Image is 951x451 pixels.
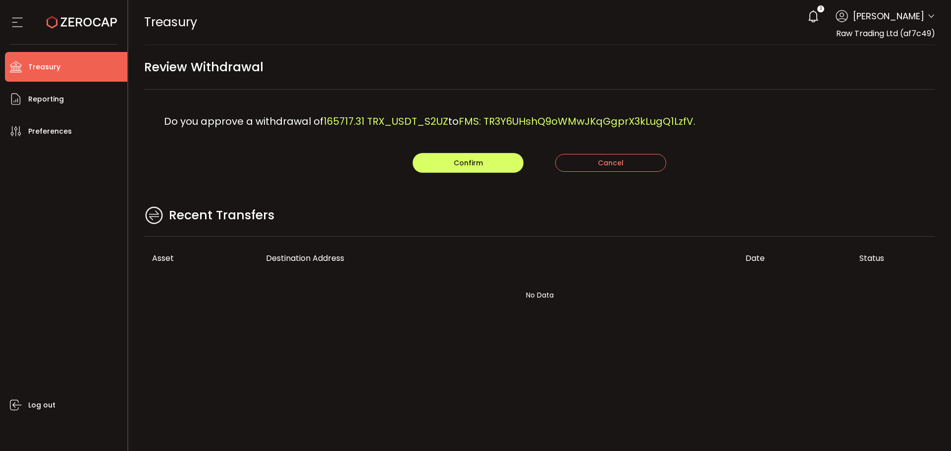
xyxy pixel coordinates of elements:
span: FMS: TR3Y6UHshQ9oWMwJKqGgprX3kLugQ1LzfV. [459,114,695,128]
span: Raw Trading Ltd (af7c49) [836,28,935,39]
span: Log out [28,398,55,412]
span: Recent Transfers [169,206,274,225]
iframe: Chat Widget [901,403,951,451]
span: 165717.31 TRX_USDT_S2UZ [323,114,448,128]
span: Treasury [144,13,197,31]
span: 3 [820,5,822,12]
span: Reporting [28,92,64,106]
span: [PERSON_NAME] [853,9,924,23]
span: Do you approve a withdrawal of [164,114,323,128]
span: Review Withdrawal [144,56,264,78]
span: Cancel [598,158,624,168]
span: to [448,114,459,128]
div: Date [738,252,851,264]
button: Confirm [413,153,524,173]
div: Destination Address [258,252,738,264]
div: Asset [144,252,258,264]
span: No Data [342,280,738,310]
span: Preferences [28,124,72,139]
span: Treasury [28,60,60,74]
div: Status [851,252,936,264]
span: Confirm [454,158,483,168]
button: Cancel [555,154,666,172]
